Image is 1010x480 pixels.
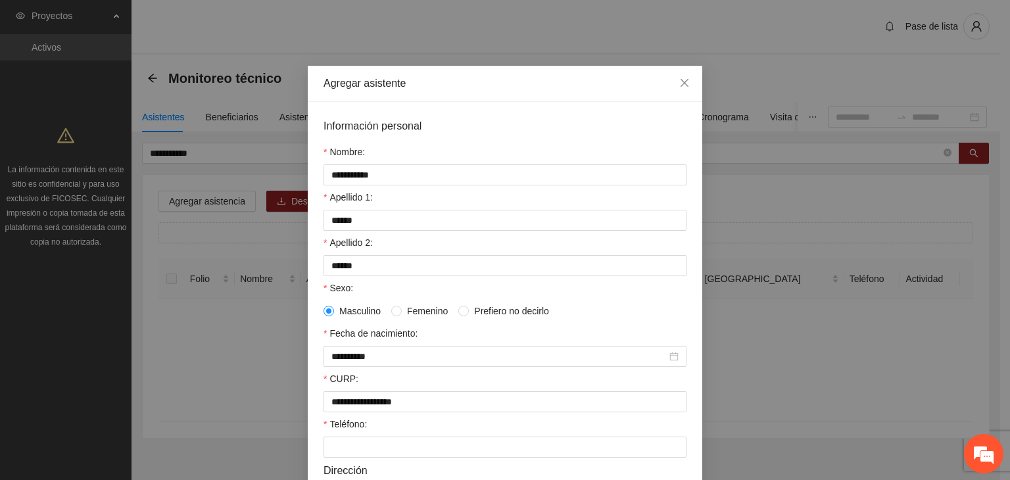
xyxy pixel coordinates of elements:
input: Apellido 2: [324,255,686,276]
label: Fecha de nacimiento: [324,326,418,341]
label: Apellido 2: [324,235,373,250]
input: Fecha de nacimiento: [331,349,667,364]
label: Teléfono: [324,417,367,431]
input: Nombre: [324,164,686,185]
span: Femenino [402,304,453,318]
input: Apellido 1: [324,210,686,231]
label: Nombre: [324,145,365,159]
button: Close [667,66,702,101]
div: Agregar asistente [324,76,686,91]
input: Teléfono: [324,437,686,458]
label: CURP: [324,372,358,386]
input: CURP: [324,391,686,412]
span: Información personal [324,118,421,134]
label: Sexo: [324,281,353,295]
span: Masculino [334,304,386,318]
label: Apellido 1: [324,190,373,204]
span: Dirección [324,462,368,479]
span: close [679,78,690,88]
span: Prefiero no decirlo [469,304,554,318]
